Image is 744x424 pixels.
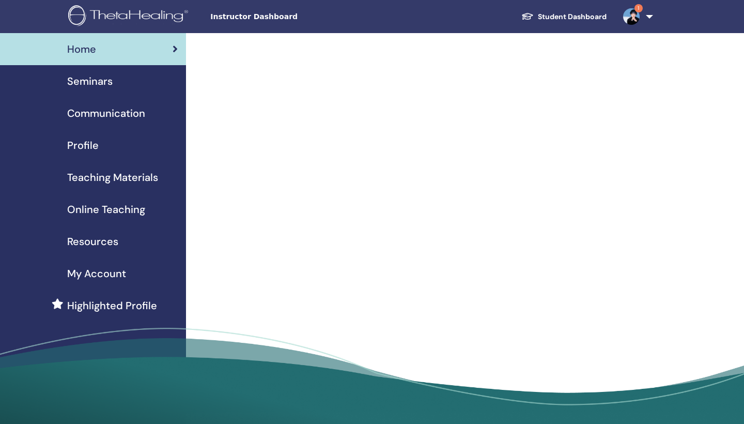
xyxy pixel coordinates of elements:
[210,11,365,22] span: Instructor Dashboard
[623,8,640,25] img: default.jpg
[67,105,145,121] span: Communication
[513,7,615,26] a: Student Dashboard
[68,5,192,28] img: logo.png
[67,298,157,313] span: Highlighted Profile
[67,41,96,57] span: Home
[67,138,99,153] span: Profile
[67,170,158,185] span: Teaching Materials
[521,12,534,21] img: graduation-cap-white.svg
[67,234,118,249] span: Resources
[67,266,126,281] span: My Account
[67,73,113,89] span: Seminars
[67,202,145,217] span: Online Teaching
[634,4,643,12] span: 1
